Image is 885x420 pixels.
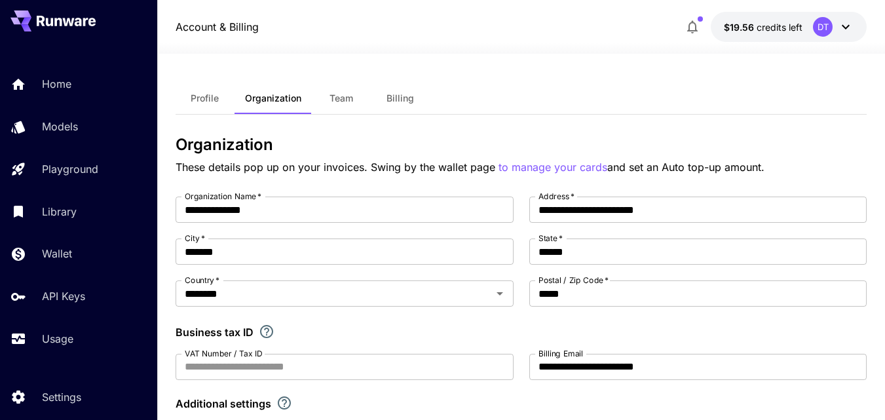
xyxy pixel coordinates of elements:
p: Models [42,119,78,134]
span: Profile [191,92,219,104]
label: Country [185,275,219,286]
a: Account & Billing [176,19,259,35]
p: Wallet [42,246,72,261]
span: These details pop up on your invoices. Swing by the wallet page [176,161,499,174]
p: Home [42,76,71,92]
span: and set an Auto top-up amount. [607,161,764,174]
p: Library [42,204,77,220]
p: Additional settings [176,396,271,411]
button: to manage your cards [499,159,607,176]
p: API Keys [42,288,85,304]
div: DT [813,17,833,37]
nav: breadcrumb [176,19,259,35]
span: Team [330,92,353,104]
span: Organization [245,92,301,104]
p: Business tax ID [176,324,254,340]
p: Usage [42,331,73,347]
label: VAT Number / Tax ID [185,348,263,359]
button: $19.5562DT [711,12,867,42]
label: Billing Email [538,348,583,359]
svg: Explore additional customization settings [276,395,292,411]
p: Playground [42,161,98,177]
svg: If you are a business tax registrant, please enter your business tax ID here. [259,324,274,339]
label: Address [538,191,574,202]
label: Postal / Zip Code [538,275,609,286]
h3: Organization [176,136,867,154]
label: City [185,233,205,244]
span: $19.56 [724,22,757,33]
label: State [538,233,563,244]
button: Open [491,284,509,303]
div: $19.5562 [724,20,802,34]
label: Organization Name [185,191,261,202]
span: credits left [757,22,802,33]
span: Billing [386,92,414,104]
p: Settings [42,389,81,405]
